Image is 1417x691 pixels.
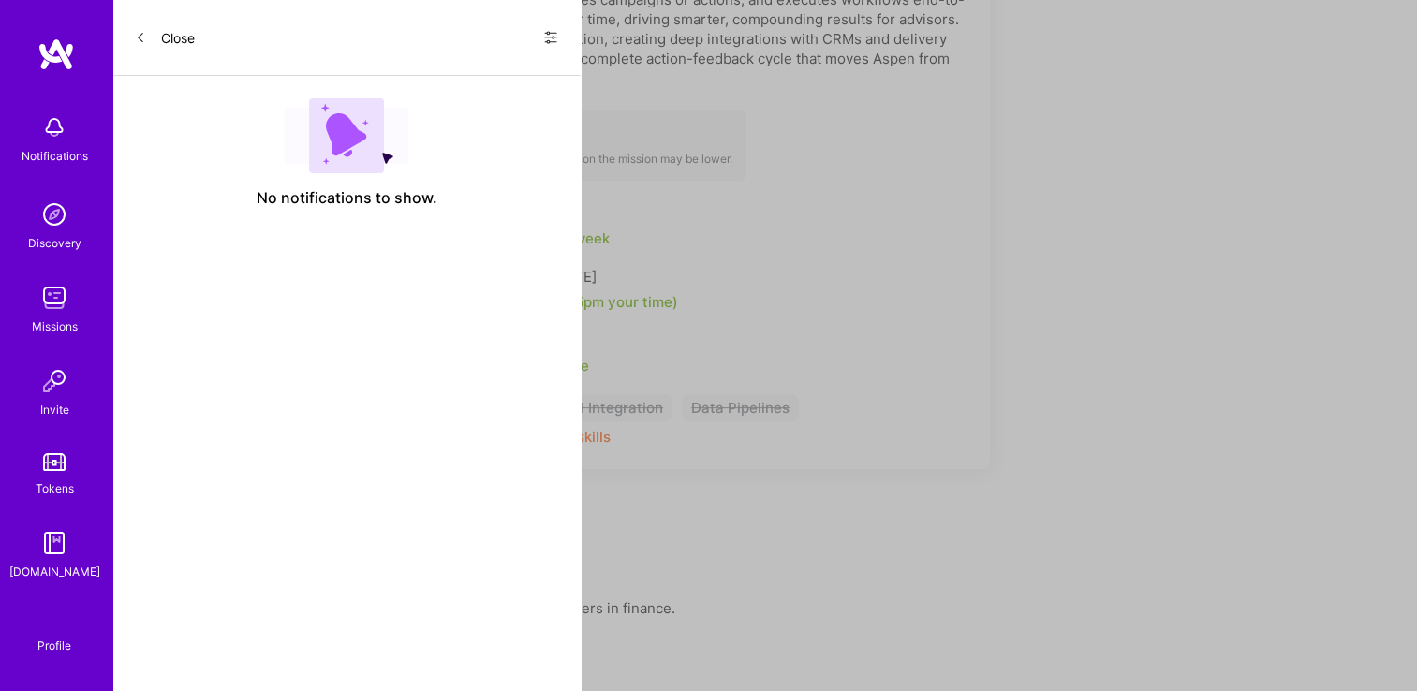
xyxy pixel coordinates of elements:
[36,478,74,498] div: Tokens
[31,616,78,654] a: Profile
[28,233,81,253] div: Discovery
[37,37,75,71] img: logo
[9,562,100,581] div: [DOMAIN_NAME]
[36,524,73,562] img: guide book
[36,362,73,400] img: Invite
[285,98,408,173] img: empty
[37,636,71,654] div: Profile
[135,22,195,52] button: Close
[36,279,73,316] img: teamwork
[22,146,88,166] div: Notifications
[32,316,78,336] div: Missions
[43,453,66,471] img: tokens
[257,188,437,208] span: No notifications to show.
[36,196,73,233] img: discovery
[36,109,73,146] img: bell
[40,400,69,419] div: Invite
